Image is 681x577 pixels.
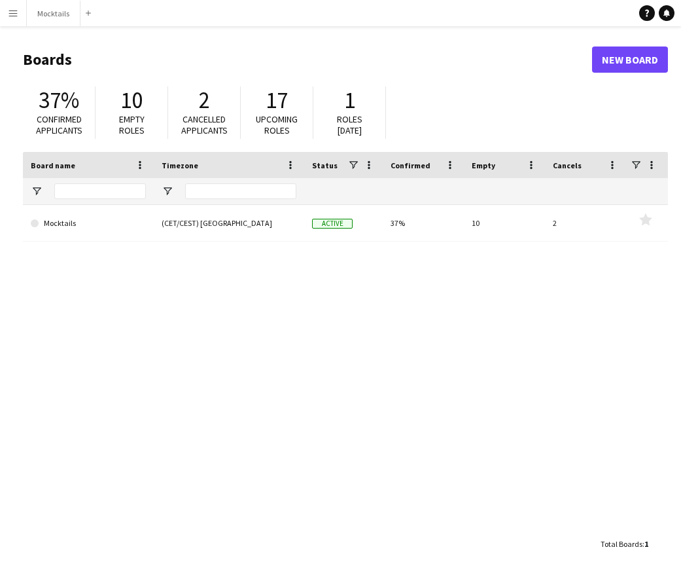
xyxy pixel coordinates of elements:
div: 37% [383,205,464,241]
span: Cancelled applicants [181,113,228,136]
span: Timezone [162,160,198,170]
span: Board name [31,160,75,170]
div: (CET/CEST) [GEOGRAPHIC_DATA] [154,205,304,241]
button: Open Filter Menu [162,185,173,197]
span: Status [312,160,338,170]
span: 37% [39,86,79,115]
span: Roles [DATE] [337,113,362,136]
span: Upcoming roles [256,113,298,136]
span: 1 [644,539,648,549]
input: Timezone Filter Input [185,183,296,199]
a: New Board [592,47,668,73]
button: Open Filter Menu [31,185,43,197]
span: Confirmed [391,160,430,170]
span: Empty roles [119,113,145,136]
span: 2 [199,86,210,115]
button: Mocktails [27,1,80,26]
span: 1 [344,86,355,115]
span: Confirmed applicants [36,113,82,136]
span: Cancels [553,160,582,170]
div: : [601,531,648,557]
span: Empty [472,160,495,170]
span: Total Boards [601,539,642,549]
span: 10 [120,86,143,115]
h1: Boards [23,50,592,69]
div: 2 [545,205,626,241]
span: Active [312,219,353,229]
div: 10 [464,205,545,241]
span: 17 [266,86,288,115]
a: Mocktails [31,205,146,242]
input: Board name Filter Input [54,183,146,199]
